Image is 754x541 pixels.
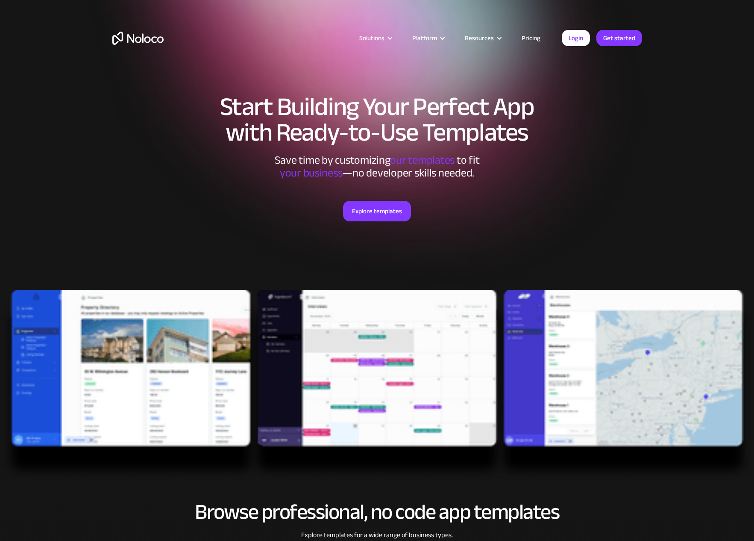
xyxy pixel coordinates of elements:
[280,162,343,183] span: your business
[596,30,642,46] a: Get started
[454,32,511,44] div: Resources
[465,32,494,44] div: Resources
[112,94,642,145] h1: Start Building Your Perfect App with Ready-to-Use Templates
[249,154,505,179] div: Save time by customizing to fit ‍ —no developer skills needed.
[343,201,411,221] a: Explore templates
[562,30,590,46] a: Login
[112,32,164,45] a: home
[402,32,454,44] div: Platform
[112,500,642,523] h2: Browse professional, no code app templates
[349,32,402,44] div: Solutions
[390,150,455,171] span: our templates
[511,32,551,44] a: Pricing
[359,32,384,44] div: Solutions
[412,32,437,44] div: Platform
